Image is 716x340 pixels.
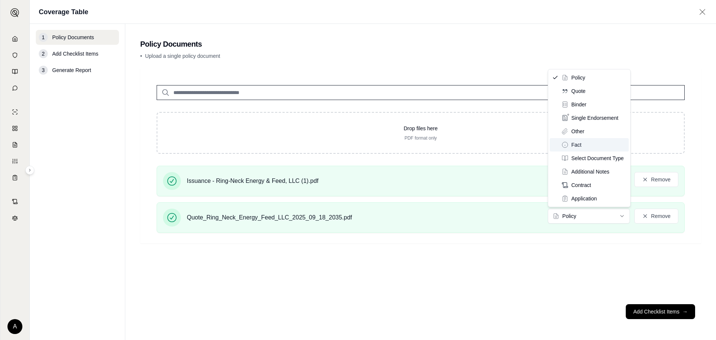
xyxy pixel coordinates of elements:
span: Single Endorsement [571,114,618,122]
span: Quote [571,87,585,95]
span: Select Document Type [571,155,624,162]
span: Application [571,195,597,202]
span: Contract [571,181,591,189]
span: Policy [571,74,585,81]
span: Binder [571,101,586,108]
span: Other [571,128,584,135]
span: Fact [571,141,581,149]
span: Additional Notes [571,168,609,175]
